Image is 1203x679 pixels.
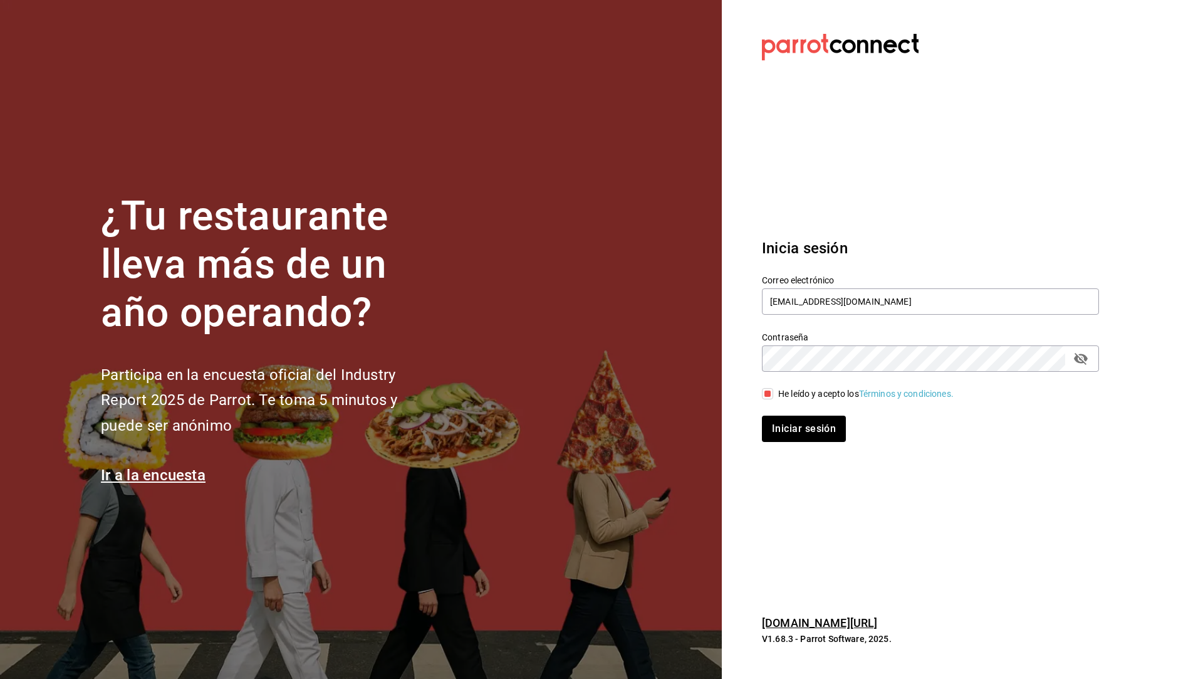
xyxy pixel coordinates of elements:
[762,276,1099,285] label: Correo electrónico
[762,416,846,442] button: Iniciar sesión
[762,633,1099,645] p: V1.68.3 - Parrot Software, 2025.
[762,616,877,629] a: [DOMAIN_NAME][URL]
[101,362,439,439] h2: Participa en la encuesta oficial del Industry Report 2025 de Parrot. Te toma 5 minutos y puede se...
[762,288,1099,315] input: Ingresa tu correo electrónico
[762,237,1099,260] h3: Inicia sesión
[101,192,439,337] h1: ¿Tu restaurante lleva más de un año operando?
[762,333,1099,342] label: Contraseña
[778,387,954,401] div: He leído y acepto los
[859,389,954,399] a: Términos y condiciones.
[1070,348,1091,369] button: passwordField
[101,466,206,484] a: Ir a la encuesta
